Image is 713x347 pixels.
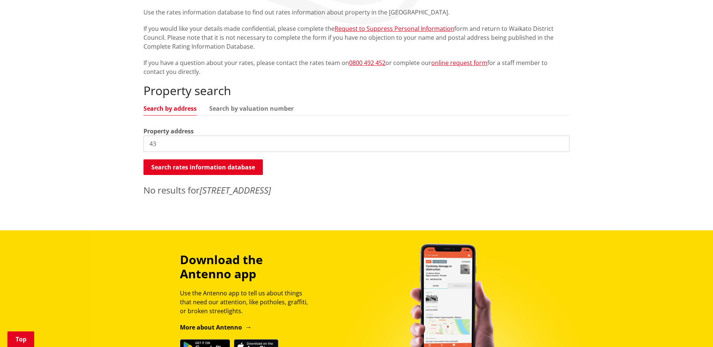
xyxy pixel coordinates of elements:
p: If you have a question about your rates, please contact the rates team on or complete our for a s... [143,58,570,76]
label: Property address [143,127,194,136]
h3: Download the Antenno app [180,253,314,281]
input: e.g. Duke Street NGARUAWAHIA [143,136,570,152]
a: More about Antenno [180,323,252,331]
a: Search by address [143,106,197,111]
em: [STREET_ADDRESS] [200,184,271,196]
p: Use the rates information database to find out rates information about property in the [GEOGRAPHI... [143,8,570,17]
button: Search rates information database [143,159,263,175]
h2: Property search [143,84,570,98]
a: Request to Suppress Personal Information [335,25,454,33]
a: Top [7,331,34,347]
p: If you would like your details made confidential, please complete the form and return to Waikato ... [143,24,570,51]
a: 0800 492 452 [349,59,385,67]
iframe: Messenger Launcher [679,316,706,343]
p: Use the Antenno app to tell us about things that need our attention, like potholes, graffiti, or ... [180,289,314,315]
p: No results for [143,184,570,197]
a: online request form [431,59,487,67]
a: Search by valuation number [209,106,294,111]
